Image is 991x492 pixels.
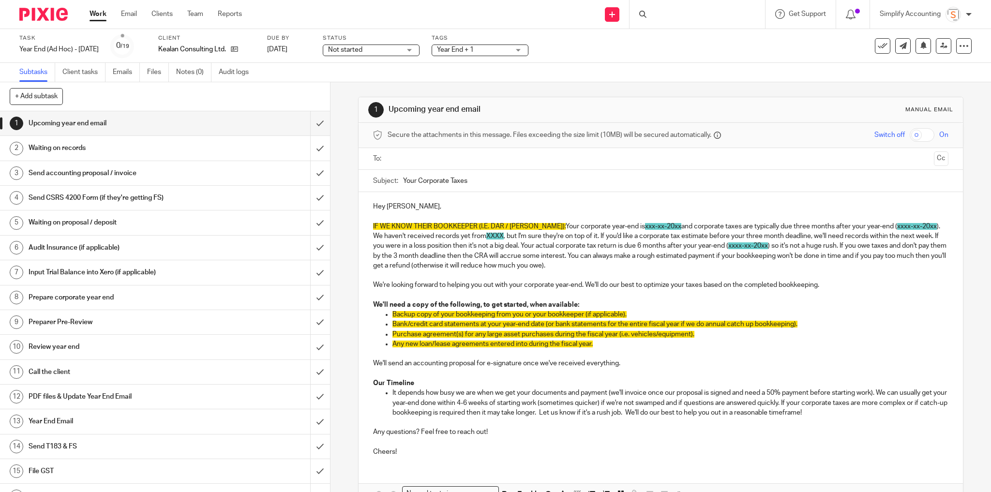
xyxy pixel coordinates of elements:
[432,34,528,42] label: Tags
[10,191,23,205] div: 4
[373,222,949,270] p: Your corporate year-end is and corporate taxes are typically due three months after your year-end...
[29,365,210,379] h1: Call the client
[874,130,905,140] span: Switch off
[373,223,566,230] span: IF WE KNOW THEIR BOOKKEEPER (I.E. DAR / [PERSON_NAME]):
[29,166,210,180] h1: Send accounting proposal / invoice
[10,390,23,403] div: 12
[728,242,768,249] span: xxxx-xx-20xx
[373,427,949,437] p: Any questions? Feel free to reach out!
[267,46,287,53] span: [DATE]
[10,415,23,428] div: 13
[10,464,23,478] div: 15
[90,9,106,19] a: Work
[368,102,384,118] div: 1
[373,176,398,186] label: Subject:
[267,34,311,42] label: Due by
[328,46,362,53] span: Not started
[158,34,255,42] label: Client
[323,34,420,42] label: Status
[113,63,140,82] a: Emails
[29,191,210,205] h1: Send CSRS 4200 Form (if they're getting FS)
[373,380,414,387] strong: Our Timeline
[880,9,941,19] p: Simplify Accounting
[905,106,953,114] div: Manual email
[939,130,948,140] span: On
[373,202,949,211] p: Hey [PERSON_NAME],
[29,414,210,429] h1: Year End Email
[19,34,99,42] label: Task
[437,46,474,53] span: Year End + 1
[29,315,210,329] h1: Preparer Pre-Review
[946,7,961,22] img: Screenshot%202023-11-29%20141159.png
[10,266,23,279] div: 7
[29,240,210,255] h1: Audit Insurance (if applicable)
[120,44,129,49] small: /19
[187,9,203,19] a: Team
[373,358,949,378] p: We'll send an accounting proposal for e-signature once we've received everything.
[645,223,681,230] span: xxx-xx-20xx
[29,141,210,155] h1: Waiting on records
[10,166,23,180] div: 3
[10,365,23,379] div: 11
[29,439,210,454] h1: Send T183 & FS
[176,63,211,82] a: Notes (0)
[389,104,681,115] h1: Upcoming year end email
[62,63,105,82] a: Client tasks
[10,117,23,130] div: 1
[151,9,173,19] a: Clients
[29,290,210,305] h1: Prepare corporate year end
[147,63,169,82] a: Files
[29,464,210,478] h1: File GST
[392,321,797,328] span: Bank/credit card statements at your year-end date (or bank statements for the entire fiscal year ...
[486,233,504,239] span: XXXX
[19,45,99,54] div: Year End (Ad Hoc) - August 2025
[19,45,99,54] div: Year End (Ad Hoc) - [DATE]
[29,116,210,131] h1: Upcoming year end email
[10,142,23,155] div: 2
[373,301,579,308] strong: We'll need a copy of the following, to get started, when available:
[10,340,23,354] div: 10
[392,311,627,318] span: Backup copy of your bookkeeping from you or your bookkeeper (if applicable).
[897,223,937,230] span: xxxx-xx-20xx
[10,216,23,230] div: 5
[10,315,23,329] div: 9
[392,341,593,347] span: Any new loan/lease agreements entered into during the fiscal year.
[10,241,23,254] div: 6
[10,440,23,453] div: 14
[789,11,826,17] span: Get Support
[29,340,210,354] h1: Review year end
[219,63,256,82] a: Audit logs
[29,389,210,404] h1: PDF files & Update Year End Email
[392,331,694,338] span: Purchase agreement(s) for any large asset purchases during the fiscal year (i.e. vehicles/equipme...
[373,280,949,290] p: We're looking forward to helping you out with your corporate year-end. We'll do our best to optim...
[373,447,949,457] p: Cheers!
[392,388,949,417] p: It depends how busy we are when we get your documents and payment (we'll invoice once our proposa...
[934,151,948,166] button: Cc
[373,154,384,164] label: To:
[218,9,242,19] a: Reports
[116,40,129,51] div: 0
[158,45,226,54] p: Kealan Consulting Ltd.
[29,215,210,230] h1: Waiting on proposal / deposit
[388,130,711,140] span: Secure the attachments in this message. Files exceeding the size limit (10MB) will be secured aut...
[10,291,23,304] div: 8
[10,88,63,104] button: + Add subtask
[121,9,137,19] a: Email
[19,63,55,82] a: Subtasks
[29,265,210,280] h1: Input Trial Balance into Xero (if applicable)
[19,8,68,21] img: Pixie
